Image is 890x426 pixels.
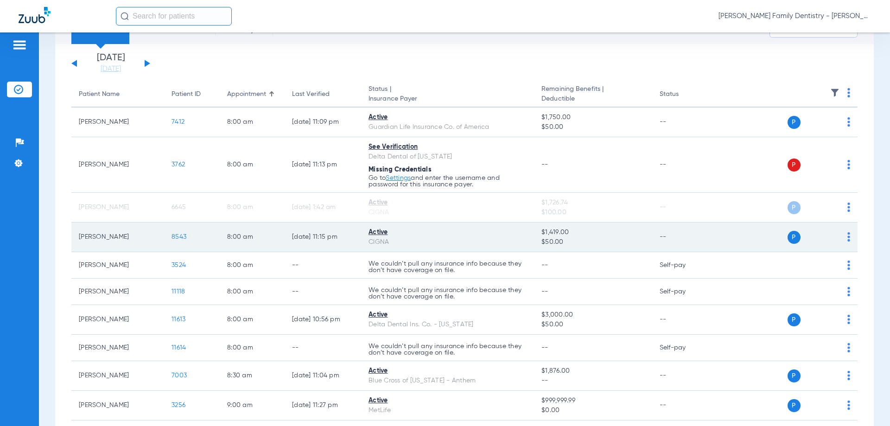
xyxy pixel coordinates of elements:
[788,231,801,244] span: P
[369,113,527,122] div: Active
[83,53,139,74] li: [DATE]
[369,406,527,415] div: MetLife
[652,361,715,391] td: --
[369,198,527,208] div: Active
[788,369,801,382] span: P
[826,371,836,380] img: x.svg
[847,160,850,169] img: group-dot-blue.svg
[220,223,285,252] td: 8:00 AM
[71,279,164,305] td: [PERSON_NAME]
[541,396,644,406] span: $999,999.99
[844,381,890,426] iframe: Chat Widget
[847,232,850,242] img: group-dot-blue.svg
[369,94,527,104] span: Insurance Payer
[541,288,548,295] span: --
[847,287,850,296] img: group-dot-blue.svg
[652,305,715,335] td: --
[361,82,534,108] th: Status |
[541,376,644,386] span: --
[847,88,850,97] img: group-dot-blue.svg
[541,262,548,268] span: --
[369,310,527,320] div: Active
[116,7,232,25] input: Search for patients
[285,335,361,361] td: --
[369,166,432,173] span: Missing Credentials
[847,371,850,380] img: group-dot-blue.svg
[172,316,185,323] span: 11613
[292,89,330,99] div: Last Verified
[369,228,527,237] div: Active
[826,232,836,242] img: x.svg
[847,343,850,352] img: group-dot-blue.svg
[172,161,185,168] span: 3762
[172,262,186,268] span: 3524
[386,175,411,181] a: Settings
[285,108,361,137] td: [DATE] 11:09 PM
[220,361,285,391] td: 8:30 AM
[652,137,715,193] td: --
[220,137,285,193] td: 8:00 AM
[541,94,644,104] span: Deductible
[652,223,715,252] td: --
[788,116,801,129] span: P
[826,160,836,169] img: x.svg
[541,366,644,376] span: $1,876.00
[220,193,285,223] td: 8:00 AM
[220,108,285,137] td: 8:00 AM
[788,159,801,172] span: P
[227,89,266,99] div: Appointment
[847,117,850,127] img: group-dot-blue.svg
[172,372,187,379] span: 7003
[541,310,644,320] span: $3,000.00
[172,402,185,408] span: 3256
[652,108,715,137] td: --
[285,361,361,391] td: [DATE] 11:04 PM
[83,64,139,74] a: [DATE]
[285,279,361,305] td: --
[541,228,644,237] span: $1,419.00
[285,223,361,252] td: [DATE] 11:15 PM
[541,320,644,330] span: $50.00
[826,117,836,127] img: x.svg
[826,401,836,410] img: x.svg
[788,201,801,214] span: P
[541,161,548,168] span: --
[71,391,164,420] td: [PERSON_NAME]
[172,288,185,295] span: 11118
[227,89,277,99] div: Appointment
[369,142,527,152] div: See Verification
[220,335,285,361] td: 8:00 AM
[652,82,715,108] th: Status
[847,261,850,270] img: group-dot-blue.svg
[369,366,527,376] div: Active
[369,287,527,300] p: We couldn’t pull any insurance info because they don’t have coverage on file.
[220,279,285,305] td: 8:00 AM
[826,287,836,296] img: x.svg
[292,89,354,99] div: Last Verified
[788,399,801,412] span: P
[830,88,839,97] img: filter.svg
[71,223,164,252] td: [PERSON_NAME]
[369,122,527,132] div: Guardian Life Insurance Co. of America
[285,252,361,279] td: --
[369,343,527,356] p: We couldn’t pull any insurance info because they don’t have coverage on file.
[718,12,871,21] span: [PERSON_NAME] Family Dentistry - [PERSON_NAME] Family Dentistry
[788,313,801,326] span: P
[71,335,164,361] td: [PERSON_NAME]
[541,344,548,351] span: --
[652,391,715,420] td: --
[369,152,527,162] div: Delta Dental of [US_STATE]
[541,198,644,208] span: $1,726.74
[826,261,836,270] img: x.svg
[71,252,164,279] td: [PERSON_NAME]
[652,193,715,223] td: --
[369,320,527,330] div: Delta Dental Ins. Co. - [US_STATE]
[369,208,527,217] div: CIGNA
[541,113,644,122] span: $1,750.00
[12,39,27,51] img: hamburger-icon
[369,396,527,406] div: Active
[172,344,186,351] span: 11614
[172,89,201,99] div: Patient ID
[172,204,186,210] span: 6645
